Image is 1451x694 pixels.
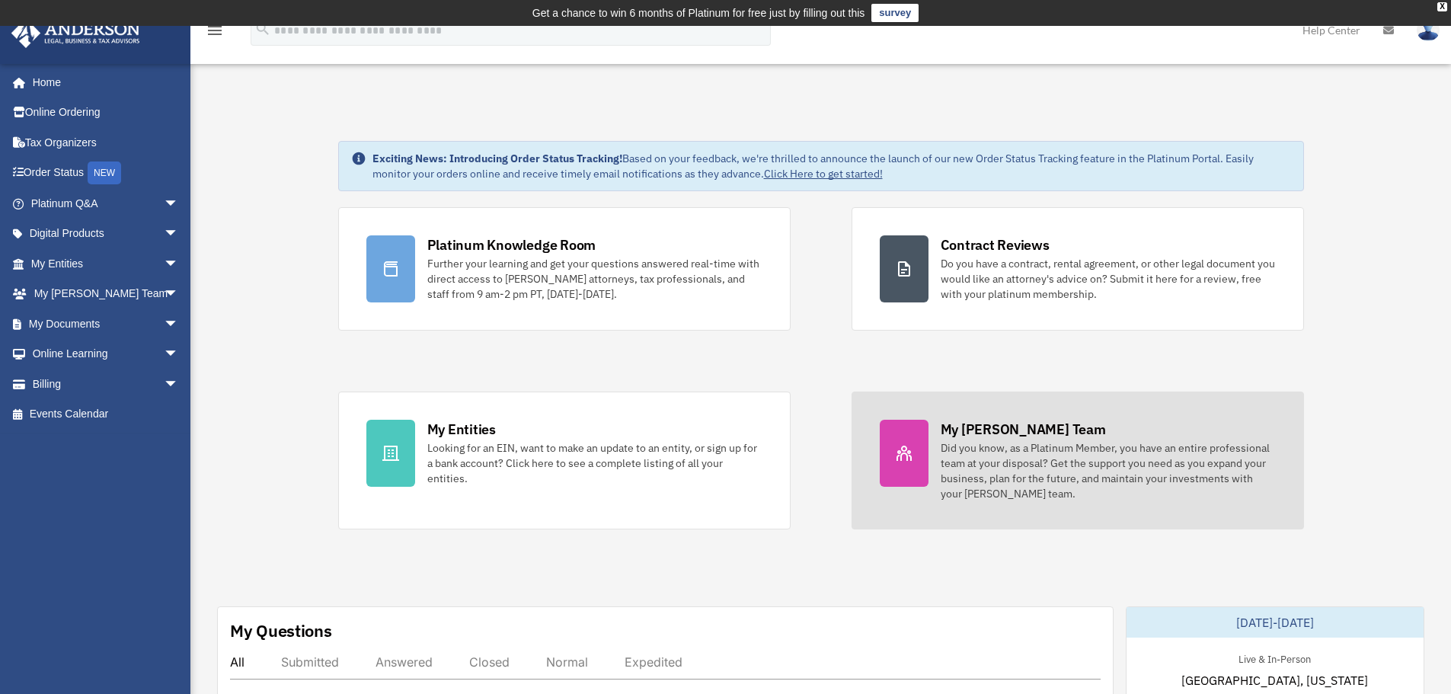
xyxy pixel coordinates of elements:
span: arrow_drop_down [164,369,194,400]
div: Answered [376,654,433,670]
div: Do you have a contract, rental agreement, or other legal document you would like an attorney's ad... [941,256,1276,302]
div: My Questions [230,619,332,642]
a: Tax Organizers [11,127,202,158]
div: NEW [88,162,121,184]
div: Live & In-Person [1226,650,1323,666]
a: Billingarrow_drop_down [11,369,202,399]
a: Online Ordering [11,98,202,128]
div: close [1437,2,1447,11]
a: menu [206,27,224,40]
a: Order StatusNEW [11,158,202,189]
div: Submitted [281,654,339,670]
a: Click Here to get started! [764,167,883,181]
a: My [PERSON_NAME] Team Did you know, as a Platinum Member, you have an entire professional team at... [852,392,1304,529]
a: Platinum Knowledge Room Further your learning and get your questions answered real-time with dire... [338,207,791,331]
span: arrow_drop_down [164,248,194,280]
img: User Pic [1417,19,1440,41]
span: arrow_drop_down [164,339,194,370]
i: menu [206,21,224,40]
a: My Entities Looking for an EIN, want to make an update to an entity, or sign up for a bank accoun... [338,392,791,529]
div: Get a chance to win 6 months of Platinum for free just by filling out this [532,4,865,22]
div: Closed [469,654,510,670]
div: Did you know, as a Platinum Member, you have an entire professional team at your disposal? Get th... [941,440,1276,501]
a: Events Calendar [11,399,202,430]
div: Looking for an EIN, want to make an update to an entity, or sign up for a bank account? Click her... [427,440,762,486]
a: My Entitiesarrow_drop_down [11,248,202,279]
a: Digital Productsarrow_drop_down [11,219,202,249]
div: My [PERSON_NAME] Team [941,420,1106,439]
div: Platinum Knowledge Room [427,235,596,254]
div: Normal [546,654,588,670]
a: survey [871,4,919,22]
i: search [254,21,271,37]
span: [GEOGRAPHIC_DATA], [US_STATE] [1181,671,1368,689]
span: arrow_drop_down [164,279,194,310]
span: arrow_drop_down [164,188,194,219]
span: arrow_drop_down [164,309,194,340]
a: Platinum Q&Aarrow_drop_down [11,188,202,219]
span: arrow_drop_down [164,219,194,250]
div: Based on your feedback, we're thrilled to announce the launch of our new Order Status Tracking fe... [372,151,1291,181]
a: My [PERSON_NAME] Teamarrow_drop_down [11,279,202,309]
div: Expedited [625,654,682,670]
a: Home [11,67,194,98]
div: My Entities [427,420,496,439]
img: Anderson Advisors Platinum Portal [7,18,145,48]
div: [DATE]-[DATE] [1127,607,1424,638]
a: Contract Reviews Do you have a contract, rental agreement, or other legal document you would like... [852,207,1304,331]
div: Contract Reviews [941,235,1050,254]
a: Online Learningarrow_drop_down [11,339,202,369]
a: My Documentsarrow_drop_down [11,309,202,339]
strong: Exciting News: Introducing Order Status Tracking! [372,152,622,165]
div: Further your learning and get your questions answered real-time with direct access to [PERSON_NAM... [427,256,762,302]
div: All [230,654,244,670]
